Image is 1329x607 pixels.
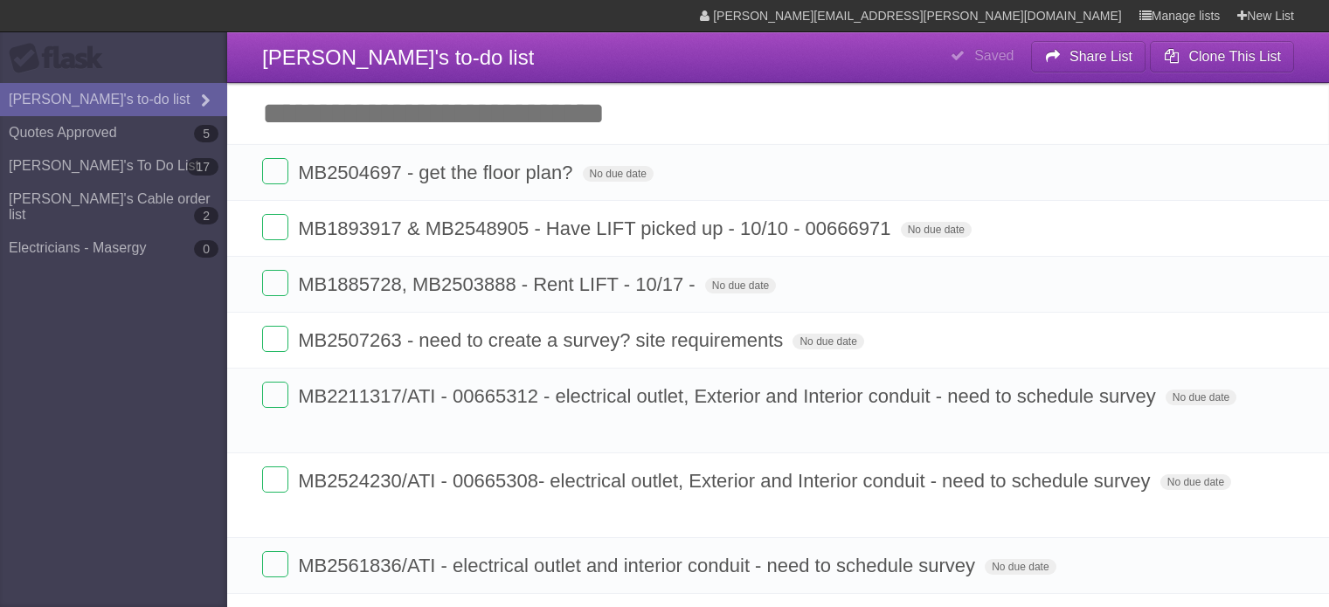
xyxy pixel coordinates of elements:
b: Share List [1069,49,1132,64]
span: No due date [1160,474,1231,490]
b: 0 [194,240,218,258]
span: No due date [705,278,776,293]
b: Saved [974,48,1014,63]
b: 2 [194,207,218,224]
label: Done [262,551,288,577]
span: MB1885728, MB2503888 - Rent LIFT - 10/17 - [298,273,700,295]
b: Clone This List [1188,49,1281,64]
label: Done [262,382,288,408]
span: MB2507263 - need to create a survey? site requirements [298,329,787,351]
span: MB2211317/ATI - 00665312 - electrical outlet, Exterior and Interior conduit - need to schedule su... [298,385,1160,407]
span: No due date [583,166,654,182]
span: MB2561836/ATI - electrical outlet and interior conduit - need to schedule survey [298,555,979,576]
span: [PERSON_NAME]'s to-do list [262,45,534,69]
label: Done [262,214,288,240]
span: No due date [901,222,972,238]
label: Done [262,270,288,296]
span: MB2504697 - get the floor plan? [298,162,577,183]
label: Done [262,158,288,184]
button: Clone This List [1150,41,1294,72]
span: No due date [793,334,863,349]
label: Done [262,326,288,352]
span: No due date [985,559,1056,575]
div: Flask [9,43,114,74]
span: No due date [1166,390,1236,405]
b: 5 [194,125,218,142]
span: MB2524230/ATI - 00665308- electrical outlet, Exterior and Interior conduit - need to schedule survey [298,470,1154,492]
b: 17 [187,158,218,176]
span: MB1893917 & MB2548905 - Have LIFT picked up - 10/10 - 00666971 [298,217,895,239]
label: Done [262,466,288,493]
button: Share List [1031,41,1146,72]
